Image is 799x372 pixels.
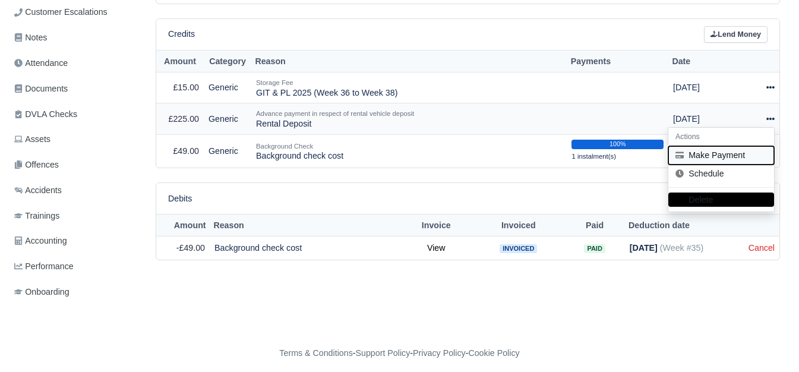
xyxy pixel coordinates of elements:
a: Cookie Policy [468,348,519,358]
a: Schedule [668,164,774,182]
a: Onboarding [10,280,141,304]
div: - - - [61,346,738,360]
a: View [427,243,446,253]
small: Storage Fee [256,79,293,86]
a: Customer Escalations [10,1,141,24]
td: [DATE] [668,72,746,103]
span: (Week #35) [660,243,703,253]
button: Make Payment [668,146,774,165]
small: Advance payment in respect of rental vehicle deposit [256,110,414,117]
a: Assets [10,128,141,151]
a: Privacy Policy [413,348,466,358]
span: Trainings [14,209,59,223]
h6: Debits [168,194,192,204]
span: Paid [584,244,605,253]
td: Rental Deposit [251,103,567,135]
span: Notes [14,31,47,45]
td: Background check cost [251,134,567,167]
span: Accidents [14,184,62,197]
strong: [DATE] [630,243,658,253]
iframe: Chat Widget [740,315,799,372]
small: 1 instalment(s) [571,153,616,160]
td: £225.00 [156,103,204,135]
a: Lend Money [704,26,768,43]
th: Invoice [400,215,472,237]
th: Amount [156,215,210,237]
td: Generic [204,72,251,103]
td: £15.00 [156,72,204,103]
a: Documents [10,77,141,100]
th: Date [668,51,746,72]
th: Amount [156,51,204,72]
a: Cancel [749,243,775,253]
td: Background check cost [210,236,400,259]
span: Onboarding [14,285,70,299]
td: GIT & PL 2025 (Week 36 to Week 38) [251,72,567,103]
th: Paid [565,215,625,237]
h6: Credits [168,29,195,39]
th: Deduction date [625,215,744,237]
h6: Actions [668,128,774,146]
span: DVLA Checks [14,108,77,121]
span: Invoiced [500,244,537,253]
th: Payments [567,51,668,72]
a: Performance [10,255,141,278]
span: -£49.00 [176,243,205,253]
a: Offences [10,153,141,176]
a: Terms & Conditions [279,348,352,358]
th: Invoiced [472,215,565,237]
a: DVLA Checks [10,103,141,126]
a: Accounting [10,229,141,253]
small: Background Check [256,143,313,150]
span: Offences [14,158,59,172]
a: Support Policy [356,348,410,358]
a: Accidents [10,179,141,202]
th: Category [204,51,251,72]
div: 100% [571,140,664,149]
td: Generic [204,134,251,167]
td: Generic [204,103,251,135]
td: £49.00 [156,134,204,167]
span: Accounting [14,234,67,248]
span: Documents [14,82,68,96]
a: Notes [10,26,141,49]
td: [DATE] [668,103,746,135]
span: Assets [14,133,50,146]
a: Attendance [10,52,141,75]
th: Reason [251,51,567,72]
button: Delete [668,193,774,207]
span: Attendance [14,56,68,70]
a: Trainings [10,204,141,228]
span: Customer Escalations [14,5,108,19]
th: Reason [210,215,400,237]
span: Performance [14,260,74,273]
